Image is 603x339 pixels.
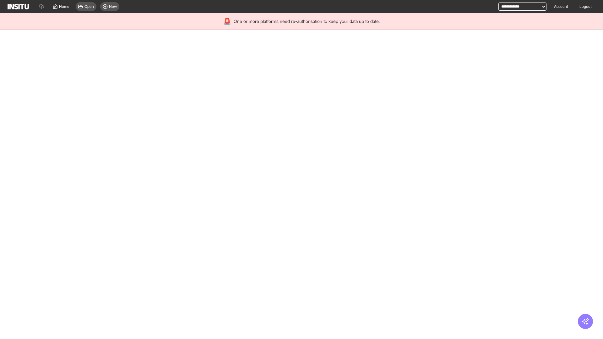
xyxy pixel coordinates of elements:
[84,4,94,9] span: Open
[59,4,69,9] span: Home
[234,18,380,24] span: One or more platforms need re-authorisation to keep your data up to date.
[109,4,117,9] span: New
[8,4,29,9] img: Logo
[223,17,231,26] div: 🚨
